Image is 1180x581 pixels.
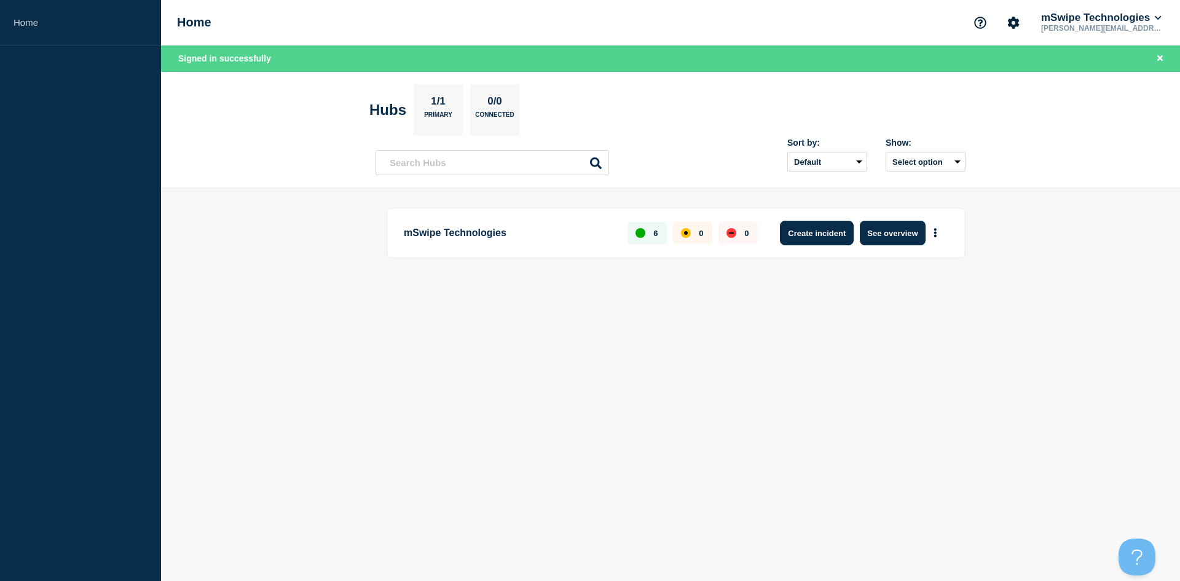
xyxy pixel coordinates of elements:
button: mSwipe Technologies [1039,12,1164,24]
p: Connected [475,111,514,124]
select: Sort by [787,152,867,172]
button: Account settings [1001,10,1026,36]
div: Show: [886,138,966,148]
h2: Hubs [369,101,406,119]
p: [PERSON_NAME][EMAIL_ADDRESS][DOMAIN_NAME] [1039,24,1166,33]
button: Support [967,10,993,36]
input: Search Hubs [376,150,609,175]
button: More actions [927,222,943,245]
div: Sort by: [787,138,867,148]
div: up [635,228,645,238]
p: 6 [653,229,658,238]
div: down [726,228,736,238]
p: 0 [744,229,749,238]
p: 0/0 [483,95,507,111]
button: Create incident [780,221,854,245]
button: Close banner [1152,52,1168,66]
p: Primary [424,111,452,124]
iframe: Help Scout Beacon - Open [1119,539,1155,575]
p: 0 [699,229,703,238]
button: Select option [886,152,966,172]
div: affected [681,228,691,238]
p: 1/1 [427,95,450,111]
h1: Home [177,15,211,30]
span: Signed in successfully [178,53,271,63]
button: See overview [860,221,925,245]
p: mSwipe Technologies [404,221,613,245]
